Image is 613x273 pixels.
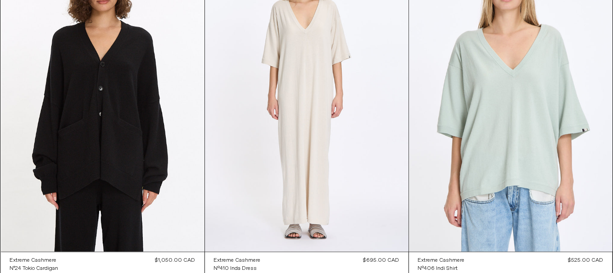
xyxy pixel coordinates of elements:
[418,265,458,273] div: N°406 Indi Shirt
[568,257,604,265] div: $525.00 CAD
[214,265,257,273] div: N°410 Inda Dress
[214,257,261,265] a: Extreme Cashmere
[363,257,400,265] div: $695.00 CAD
[418,257,465,265] a: Extreme Cashmere
[155,257,195,265] div: $1,050.00 CAD
[418,265,465,273] a: N°406 Indi Shirt
[10,265,59,273] a: Nº24 Tokio Cardigan
[214,265,261,273] a: N°410 Inda Dress
[10,257,59,265] a: Extreme Cashmere
[10,257,57,265] div: Extreme Cashmere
